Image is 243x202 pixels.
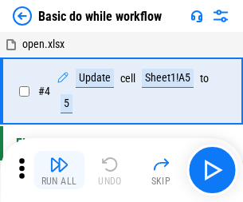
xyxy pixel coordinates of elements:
div: Run All [41,176,77,186]
div: Update [76,69,114,88]
img: Run All [49,155,69,174]
img: Settings menu [211,6,230,26]
div: cell [120,73,135,85]
button: Run All [33,151,84,189]
span: # 4 [38,85,50,97]
div: Skip [151,176,171,186]
img: Support [190,10,203,22]
div: Basic do while workflow [38,9,162,24]
div: Sheet1!A5 [142,69,194,88]
img: Main button [199,157,225,183]
div: to [200,73,209,85]
button: Skip [135,151,186,189]
span: open.xlsx [22,38,65,50]
img: Skip [151,155,170,174]
div: 5 [61,94,73,113]
img: Back [13,6,32,26]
